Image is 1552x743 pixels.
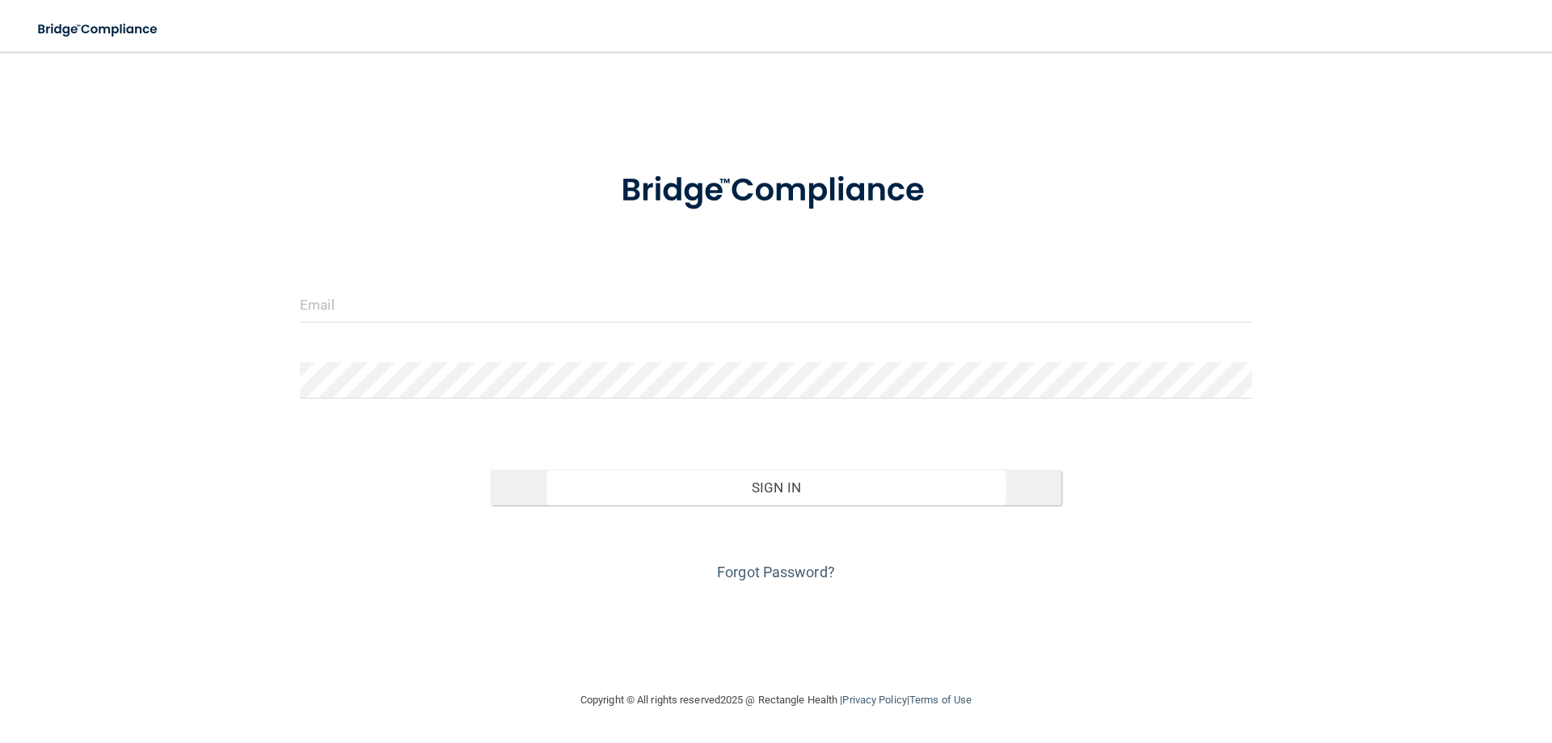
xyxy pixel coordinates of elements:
[491,470,1062,505] button: Sign In
[717,564,835,580] a: Forgot Password?
[909,694,972,706] a: Terms of Use
[588,149,964,233] img: bridge_compliance_login_screen.278c3ca4.svg
[842,694,906,706] a: Privacy Policy
[24,13,173,46] img: bridge_compliance_login_screen.278c3ca4.svg
[481,674,1071,726] div: Copyright © All rights reserved 2025 @ Rectangle Health | |
[300,286,1252,323] input: Email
